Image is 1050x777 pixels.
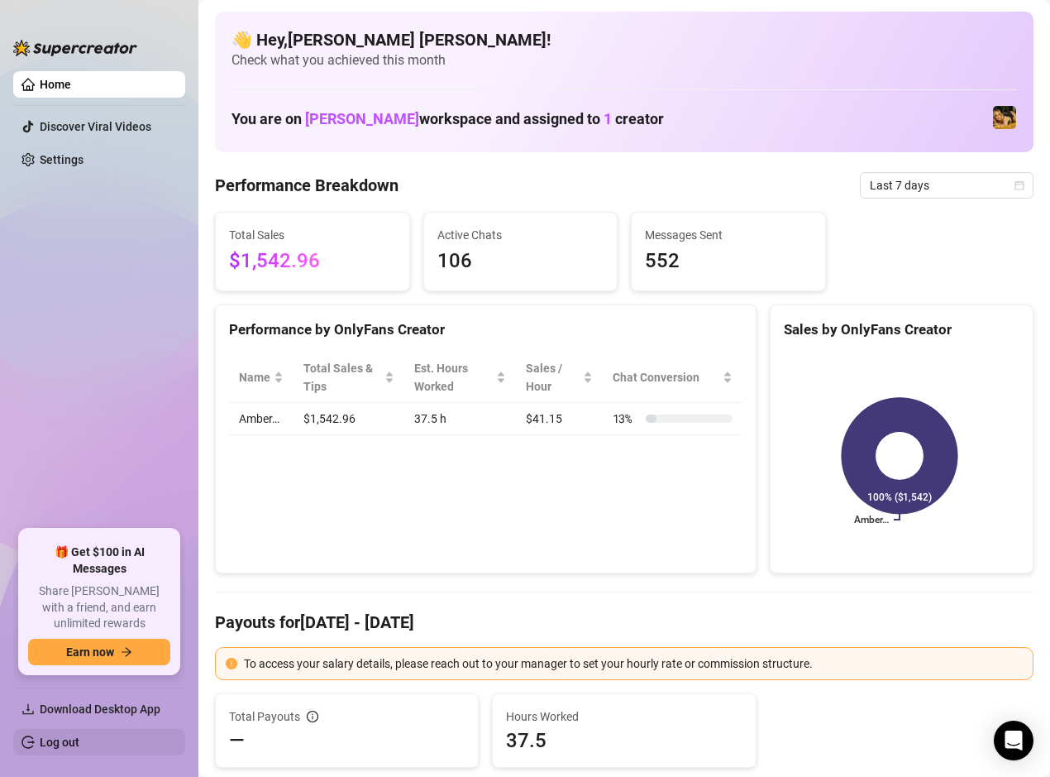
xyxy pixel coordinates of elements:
[294,403,404,435] td: $1,542.96
[307,711,318,722] span: info-circle
[229,353,294,403] th: Name
[294,353,404,403] th: Total Sales & Tips
[229,707,300,726] span: Total Payouts
[40,703,160,716] span: Download Desktop App
[215,611,1033,634] h4: Payouts for [DATE] - [DATE]
[414,359,493,396] div: Est. Hours Worked
[28,583,170,632] span: Share [PERSON_NAME] with a friend, and earn unlimited rewards
[229,727,245,754] span: —
[303,359,381,396] span: Total Sales & Tips
[613,368,719,386] span: Chat Conversion
[404,403,516,435] td: 37.5 h
[226,658,237,669] span: exclamation-circle
[604,110,612,127] span: 1
[13,40,137,56] img: logo-BBDzfeDw.svg
[215,174,399,197] h4: Performance Breakdown
[40,120,151,133] a: Discover Viral Videos
[231,110,664,128] h1: You are on workspace and assigned to creator
[229,403,294,435] td: Amber…
[305,110,419,127] span: [PERSON_NAME]
[66,645,114,659] span: Earn now
[993,106,1016,129] img: Amber
[231,51,1017,70] span: Check what you achieved this month
[784,319,1019,341] div: Sales by OnlyFans Creator
[229,319,742,341] div: Performance by OnlyFans Creator
[516,353,603,403] th: Sales / Hour
[645,246,812,277] span: 552
[231,28,1017,51] h4: 👋 Hey, [PERSON_NAME] [PERSON_NAME] !
[40,78,71,91] a: Home
[516,403,603,435] td: $41.15
[229,246,396,277] span: $1,542.96
[526,359,580,396] span: Sales / Hour
[870,173,1024,198] span: Last 7 days
[603,353,742,403] th: Chat Conversion
[40,153,84,166] a: Settings
[854,514,889,525] text: Amber…
[994,721,1033,760] div: Open Intercom Messenger
[28,639,170,665] button: Earn nowarrow-right
[239,368,270,386] span: Name
[229,226,396,244] span: Total Sales
[506,707,742,726] span: Hours Worked
[21,703,35,716] span: download
[1014,180,1024,190] span: calendar
[28,544,170,577] span: 🎁 Get $100 in AI Messages
[437,226,604,244] span: Active Chats
[244,655,1023,673] div: To access your salary details, please reach out to your manager to set your hourly rate or commis...
[506,727,742,754] span: 37.5
[437,246,604,277] span: 106
[121,646,132,658] span: arrow-right
[645,226,812,244] span: Messages Sent
[613,410,639,428] span: 13 %
[40,736,79,749] a: Log out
